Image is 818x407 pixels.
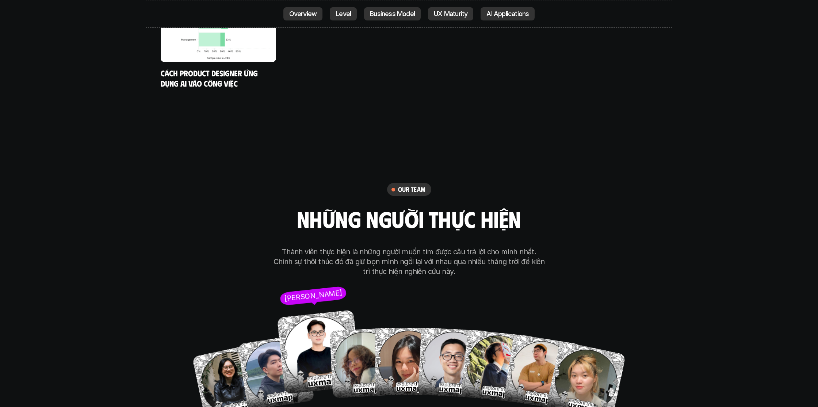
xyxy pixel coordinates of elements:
[370,10,415,18] p: Business Model
[297,206,521,231] h2: những người thực hiện
[434,10,467,18] p: UX Maturity
[486,10,529,18] p: AI Applications
[398,185,425,194] h6: our team
[330,7,357,20] a: Level
[284,289,343,303] p: [PERSON_NAME]
[336,10,351,18] p: Level
[364,7,421,20] a: Business Model
[283,7,323,20] a: Overview
[428,7,473,20] a: UX Maturity
[272,247,546,277] p: Thành viên thực hiện là những người muốn tìm được câu trả lời cho mình nhất. Chính sự thôi thúc đ...
[161,68,260,88] a: Cách Product Designer ứng dụng AI vào công việc
[481,7,535,20] a: AI Applications
[289,10,317,18] p: Overview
